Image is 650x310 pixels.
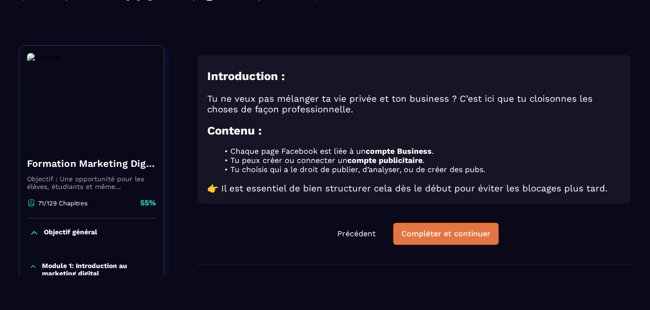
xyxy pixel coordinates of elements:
[44,228,97,238] p: Objectif général
[393,223,499,245] button: Compléter et continuer
[42,262,154,277] p: Module 1: Introduction au marketing digital
[38,200,88,207] p: 71/129 Chapitres
[207,69,285,83] strong: Introduction :
[219,165,621,174] li: Tu choisis qui a le droit de publier, d’analyser, ou de créer des pubs.
[330,223,384,244] button: Précédent
[207,124,262,137] strong: Contenu :
[219,156,621,165] li: Tu peux créer ou connecter un .
[366,147,432,156] strong: compte Business
[27,175,156,190] p: Objectif : Une opportunité pour les élèves, étudiants et même professionnels
[347,156,423,165] strong: compte publicitaire
[27,53,156,149] img: banner
[207,94,621,115] h3: Tu ne veux pas mélanger ta vie privée et ton business ? C’est ici que tu cloisonnes les choses de...
[207,183,621,194] h3: 👉 Il est essentiel de bien structurer cela dès le début pour éviter les blocages plus tard.
[27,157,156,170] h4: Formation Marketing Digital_Vacances2025
[140,198,156,208] p: 55%
[219,147,621,156] li: Chaque page Facebook est liée à un .
[401,229,491,239] div: Compléter et continuer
